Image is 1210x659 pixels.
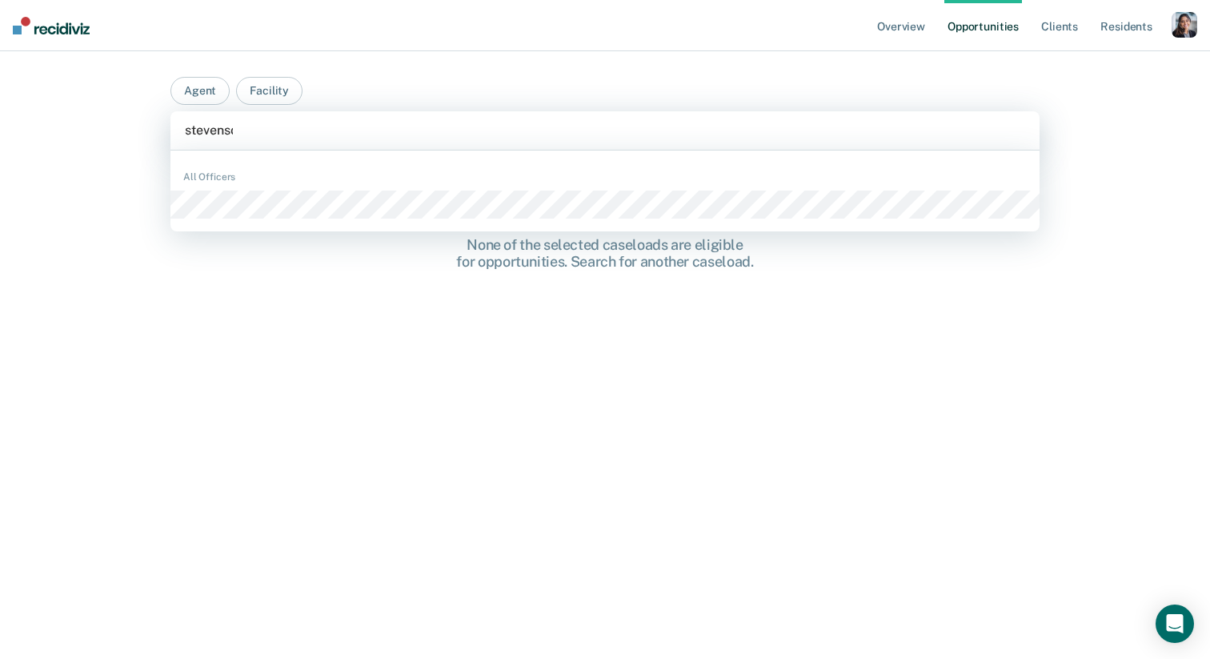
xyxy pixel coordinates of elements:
[1156,605,1194,643] div: Open Intercom Messenger
[349,236,861,271] div: None of the selected caseloads are eligible for opportunities. Search for another caseload.
[170,170,1040,184] div: All Officers
[170,77,230,105] button: Agent
[236,77,302,105] button: Facility
[13,17,90,34] img: Recidiviz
